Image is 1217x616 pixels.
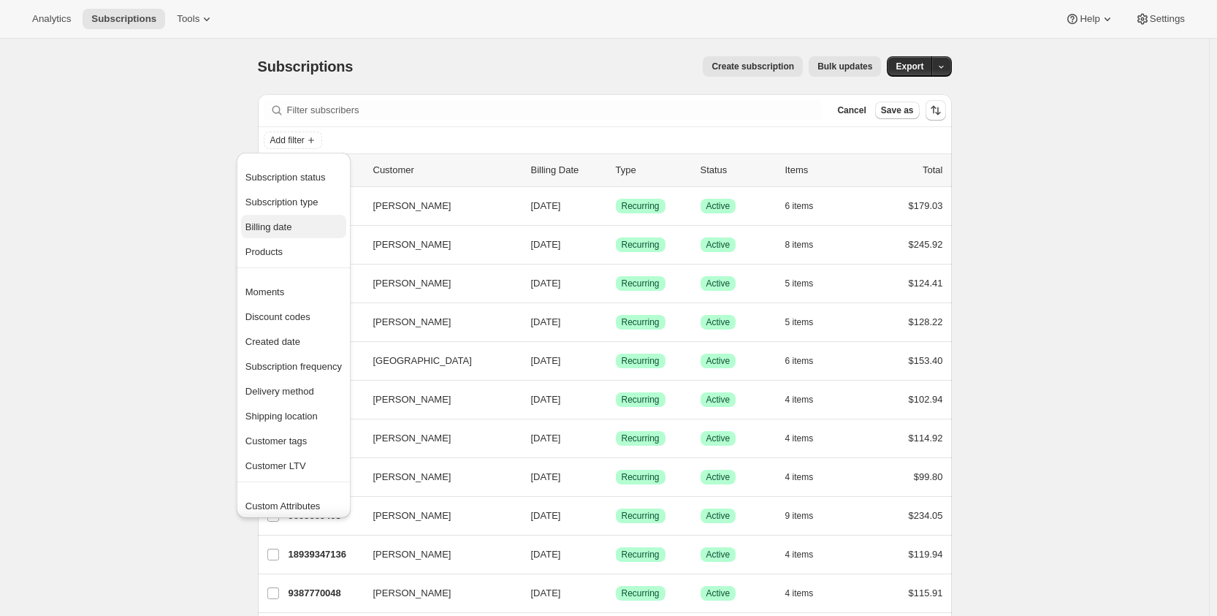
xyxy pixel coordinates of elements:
[245,172,326,183] span: Subscription status
[373,315,451,330] span: [PERSON_NAME]
[289,163,943,178] div: IDCustomerBilling DateTypeStatusItemsTotal
[245,221,292,232] span: Billing date
[289,544,943,565] div: 18939347136[PERSON_NAME][DATE]SuccessRecurringSuccessActive4 items$119.94
[706,394,730,406] span: Active
[914,471,943,482] span: $99.80
[706,433,730,444] span: Active
[622,316,660,328] span: Recurring
[289,428,943,449] div: 17966923968[PERSON_NAME][DATE]SuccessRecurringSuccessActive4 items$114.92
[365,543,511,566] button: [PERSON_NAME]
[926,100,946,121] button: Sort the results
[289,547,362,562] p: 18939347136
[373,392,451,407] span: [PERSON_NAME]
[1056,9,1123,29] button: Help
[785,355,814,367] span: 6 items
[622,433,660,444] span: Recurring
[373,276,451,291] span: [PERSON_NAME]
[711,61,794,72] span: Create subscription
[785,549,814,560] span: 4 items
[270,134,305,146] span: Add filter
[289,389,943,410] div: 10179150016[PERSON_NAME][DATE]SuccessRecurringSuccessActive4 items$102.94
[289,312,943,332] div: 11571626176[PERSON_NAME][DATE]SuccessRecurringSuccessActive5 items$128.22
[837,104,866,116] span: Cancel
[23,9,80,29] button: Analytics
[785,588,814,599] span: 4 items
[365,504,511,528] button: [PERSON_NAME]
[245,361,342,372] span: Subscription frequency
[531,316,561,327] span: [DATE]
[785,544,830,565] button: 4 items
[531,549,561,560] span: [DATE]
[785,433,814,444] span: 4 items
[909,549,943,560] span: $119.94
[622,239,660,251] span: Recurring
[706,588,730,599] span: Active
[365,427,511,450] button: [PERSON_NAME]
[785,312,830,332] button: 5 items
[785,467,830,487] button: 4 items
[531,278,561,289] span: [DATE]
[785,273,830,294] button: 5 items
[785,316,814,328] span: 5 items
[622,549,660,560] span: Recurring
[909,433,943,444] span: $114.92
[289,196,943,216] div: 17375428800[PERSON_NAME][DATE]SuccessRecurringSuccessActive6 items$179.03
[785,428,830,449] button: 4 items
[245,386,314,397] span: Delivery method
[245,246,283,257] span: Products
[289,586,362,601] p: 9387770048
[32,13,71,25] span: Analytics
[531,239,561,250] span: [DATE]
[706,549,730,560] span: Active
[373,163,519,178] p: Customer
[909,355,943,366] span: $153.40
[785,389,830,410] button: 4 items
[785,200,814,212] span: 6 items
[785,239,814,251] span: 8 items
[706,316,730,328] span: Active
[785,278,814,289] span: 5 items
[785,235,830,255] button: 8 items
[531,471,561,482] span: [DATE]
[785,583,830,604] button: 4 items
[83,9,165,29] button: Subscriptions
[365,388,511,411] button: [PERSON_NAME]
[289,235,943,255] div: 19099189440[PERSON_NAME][DATE]SuccessRecurringSuccessActive8 items$245.92
[245,436,308,446] span: Customer tags
[373,509,451,523] span: [PERSON_NAME]
[896,61,923,72] span: Export
[531,163,604,178] p: Billing Date
[909,316,943,327] span: $128.22
[881,104,914,116] span: Save as
[785,510,814,522] span: 9 items
[622,394,660,406] span: Recurring
[923,163,942,178] p: Total
[817,61,872,72] span: Bulk updates
[622,355,660,367] span: Recurring
[909,200,943,211] span: $179.03
[373,470,451,484] span: [PERSON_NAME]
[622,471,660,483] span: Recurring
[785,506,830,526] button: 9 items
[373,199,451,213] span: [PERSON_NAME]
[365,233,511,256] button: [PERSON_NAME]
[531,433,561,444] span: [DATE]
[245,286,284,297] span: Moments
[168,9,223,29] button: Tools
[785,471,814,483] span: 4 items
[245,460,306,471] span: Customer LTV
[365,272,511,295] button: [PERSON_NAME]
[289,351,943,371] div: 4804444352[GEOGRAPHIC_DATA][DATE]SuccessRecurringSuccessActive6 items$153.40
[245,336,300,347] span: Created date
[622,278,660,289] span: Recurring
[258,58,354,75] span: Subscriptions
[887,56,932,77] button: Export
[531,510,561,521] span: [DATE]
[289,467,943,487] div: 18807029952[PERSON_NAME][DATE]SuccessRecurringSuccessActive4 items$99.80
[365,311,511,334] button: [PERSON_NAME]
[373,237,451,252] span: [PERSON_NAME]
[245,411,318,422] span: Shipping location
[373,354,472,368] span: [GEOGRAPHIC_DATA]
[785,163,858,178] div: Items
[831,102,871,119] button: Cancel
